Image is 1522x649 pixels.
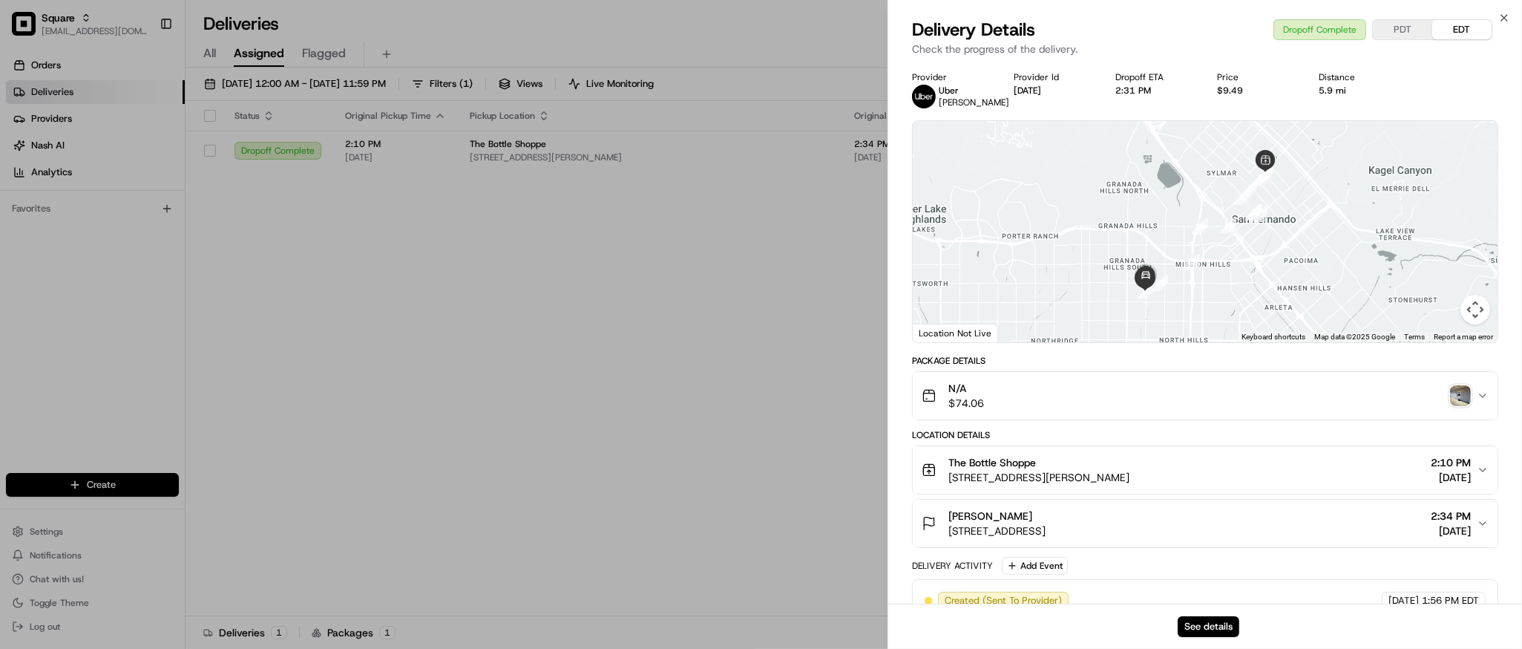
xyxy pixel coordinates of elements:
[912,355,1498,367] div: Package Details
[916,323,965,342] img: Google
[913,372,1498,420] button: N/A$74.06photo_proof_of_delivery image
[1246,203,1262,220] div: 3
[912,429,1498,441] div: Location Details
[1450,385,1471,406] img: photo_proof_of_delivery image
[1460,295,1490,324] button: Map camera controls
[912,71,990,83] div: Provider
[148,252,180,263] span: Pylon
[15,59,270,83] p: Welcome 👋
[1431,524,1471,538] span: [DATE]
[1373,20,1432,39] button: PDT
[140,215,238,230] span: API Documentation
[948,455,1036,470] span: The Bottle Shoppe
[1432,20,1492,39] button: EDT
[1138,283,1154,299] div: 14
[1431,509,1471,524] span: 2:34 PM
[9,209,119,236] a: 📗Knowledge Base
[1314,333,1395,341] span: Map data ©2025 Google
[913,500,1498,547] button: [PERSON_NAME][STREET_ADDRESS]2:34 PM[DATE]
[1184,254,1200,270] div: 12
[948,509,1032,524] span: [PERSON_NAME]
[105,251,180,263] a: Powered byPylon
[912,560,993,572] div: Delivery Activity
[1241,180,1257,197] div: 4
[1252,169,1268,186] div: 8
[912,42,1498,56] p: Check the progress of the delivery.
[1178,616,1239,637] button: See details
[50,142,243,157] div: Start new chat
[1233,189,1250,205] div: 9
[912,18,1035,42] span: Delivery Details
[50,157,188,169] div: We're available if you need us!
[948,524,1046,538] span: [STREET_ADDRESS]
[1115,85,1193,97] div: 2:31 PM
[119,209,244,236] a: 💻API Documentation
[30,215,114,230] span: Knowledge Base
[1319,85,1397,97] div: 5.9 mi
[1241,332,1305,342] button: Keyboard shortcuts
[916,323,965,342] a: Open this area in Google Maps (opens a new window)
[1115,71,1193,83] div: Dropoff ETA
[1422,594,1479,607] span: 1:56 PM EDT
[1404,333,1425,341] a: Terms
[1319,71,1397,83] div: Distance
[948,396,984,411] span: $74.06
[1192,218,1208,235] div: 11
[1014,71,1092,83] div: Provider Id
[15,217,27,229] div: 📗
[948,470,1129,485] span: [STREET_ADDRESS][PERSON_NAME]
[39,96,245,111] input: Clear
[939,85,959,97] span: Uber
[913,324,998,342] div: Location Not Live
[1002,557,1068,575] button: Add Event
[15,142,42,169] img: 1736555255976-a54dd68f-1ca7-489b-9aae-adbdc363a1c4
[1014,85,1041,97] button: [DATE]
[1431,455,1471,470] span: 2:10 PM
[1217,71,1295,83] div: Price
[948,381,984,396] span: N/A
[1217,85,1295,97] div: $9.49
[939,97,1009,108] span: [PERSON_NAME]
[1388,594,1419,607] span: [DATE]
[252,146,270,164] button: Start new chat
[1434,333,1493,341] a: Report a map error
[913,446,1498,494] button: The Bottle Shoppe[STREET_ADDRESS][PERSON_NAME]2:10 PM[DATE]
[945,594,1062,607] span: Created (Sent To Provider)
[1431,470,1471,485] span: [DATE]
[15,15,45,45] img: Nash
[912,85,936,108] img: uber-new-logo.jpeg
[125,217,137,229] div: 💻
[1220,218,1236,234] div: 10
